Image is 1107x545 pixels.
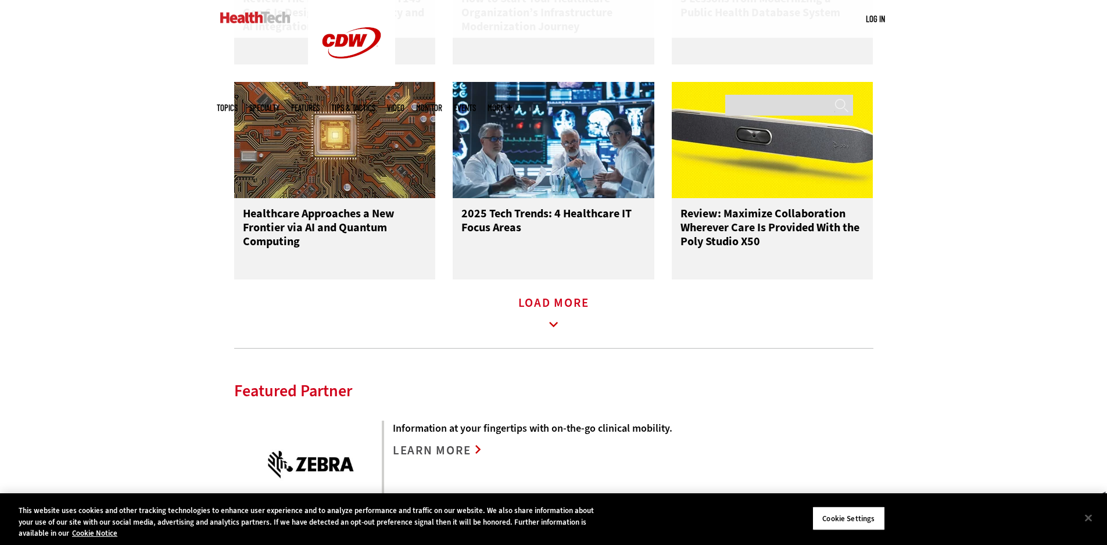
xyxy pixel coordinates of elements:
[308,77,395,89] a: CDW
[680,207,865,253] h3: Review: Maximize Collaboration Wherever Care Is Provided With the Poly Studio X50
[453,82,654,198] img: group of doctors talk amid large screens
[234,82,436,279] a: Image of circuit board Healthcare Approaches a New Frontier via AI and Quantum Computing
[217,103,238,112] span: Topics
[387,103,404,112] a: Video
[267,421,354,508] img: zebra logo
[1076,505,1101,530] button: Close
[291,103,320,112] a: Features
[234,82,436,198] img: Image of circuit board
[672,82,873,198] img: Poly Studio X50 video bar
[249,103,280,112] span: Specialty
[234,383,873,398] h2: Featured Partner
[518,299,589,331] a: Load More
[393,446,489,455] a: LEARN MORE
[866,13,885,25] div: User menu
[454,103,476,112] a: Events
[866,13,885,24] a: Log in
[72,528,117,538] a: More information about your privacy
[453,82,654,279] a: group of doctors talk amid large screens 2025 Tech Trends: 4 Healthcare IT Focus Areas
[331,103,375,112] a: Tips & Tactics
[672,82,873,279] a: Poly Studio X50 video bar Review: Maximize Collaboration Wherever Care Is Provided With the Poly ...
[488,103,512,112] span: More
[812,506,885,530] button: Cookie Settings
[243,207,427,253] h3: Healthcare Approaches a New Frontier via AI and Quantum Computing
[461,207,646,253] h3: 2025 Tech Trends: 4 Healthcare IT Focus Areas
[19,505,609,539] div: This website uses cookies and other tracking technologies to enhance user experience and to analy...
[416,103,442,112] a: MonITor
[240,421,868,436] p: Information at your fingertips with on-the-go clinical mobility.
[220,12,291,23] img: Home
